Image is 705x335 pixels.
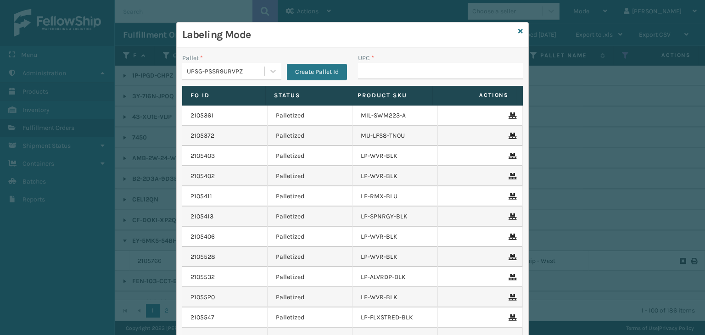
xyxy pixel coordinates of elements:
td: LP-WVR-BLK [352,146,438,166]
td: Palletized [268,247,353,267]
i: Remove From Pallet [509,254,514,260]
td: Palletized [268,106,353,126]
i: Remove From Pallet [509,274,514,280]
td: LP-WVR-BLK [352,227,438,247]
i: Remove From Pallet [509,193,514,200]
i: Remove From Pallet [509,133,514,139]
td: LP-SPNRGY-BLK [352,207,438,227]
td: Palletized [268,146,353,166]
span: Actions [436,88,514,103]
i: Remove From Pallet [509,234,514,240]
label: Fo Id [190,91,257,100]
i: Remove From Pallet [509,173,514,179]
i: Remove From Pallet [509,294,514,301]
a: 2105361 [190,111,213,120]
td: Palletized [268,227,353,247]
div: UPSG-PSSR9URVPZ [187,67,265,76]
a: 2105402 [190,172,215,181]
i: Remove From Pallet [509,213,514,220]
label: Pallet [182,53,203,63]
a: 2105413 [190,212,213,221]
td: Palletized [268,186,353,207]
td: LP-WVR-BLK [352,247,438,267]
button: Create Pallet Id [287,64,347,80]
i: Remove From Pallet [509,153,514,159]
td: Palletized [268,166,353,186]
a: 2105406 [190,232,215,241]
i: Remove From Pallet [509,112,514,119]
td: LP-WVR-BLK [352,166,438,186]
label: Product SKU [358,91,424,100]
td: Palletized [268,287,353,307]
label: Status [274,91,341,100]
label: UPC [358,53,374,63]
td: LP-WVR-BLK [352,287,438,307]
td: MIL-SWM223-A [352,106,438,126]
h3: Labeling Mode [182,28,515,42]
td: LP-ALVRDP-BLK [352,267,438,287]
a: 2105403 [190,151,215,161]
td: LP-FLXSTRED-BLK [352,307,438,328]
i: Remove From Pallet [509,314,514,321]
td: Palletized [268,307,353,328]
a: 2105532 [190,273,215,282]
td: LP-RMX-BLU [352,186,438,207]
a: 2105547 [190,313,214,322]
td: MU-LFS8-TN0U [352,126,438,146]
a: 2105411 [190,192,212,201]
a: 2105372 [190,131,214,140]
a: 2105528 [190,252,215,262]
a: 2105520 [190,293,215,302]
td: Palletized [268,267,353,287]
td: Palletized [268,207,353,227]
td: Palletized [268,126,353,146]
